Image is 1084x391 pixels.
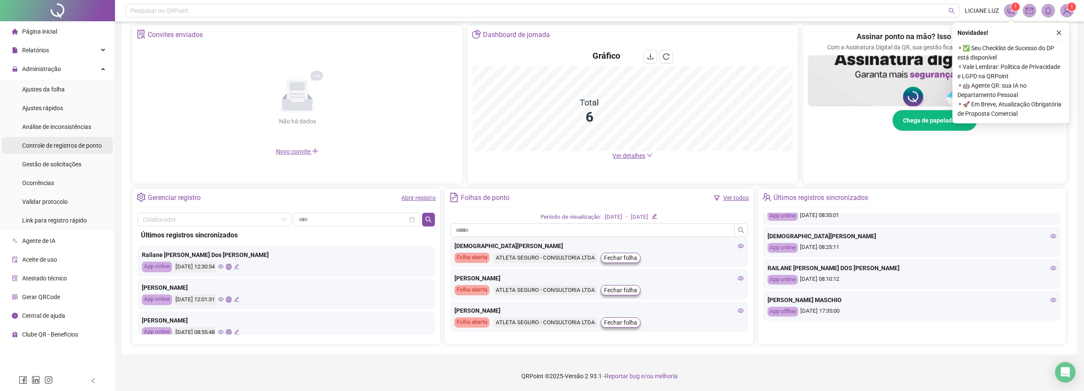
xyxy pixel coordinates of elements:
span: file-text [449,193,458,202]
span: bell [1044,7,1052,14]
div: [DATE] 08:10:12 [768,275,1056,285]
span: left [90,378,96,384]
span: Reportar bug e/ou melhoria [605,373,678,380]
span: instagram [44,376,53,384]
span: file [12,47,18,53]
div: [DEMOGRAPHIC_DATA][PERSON_NAME] [454,241,743,251]
span: Novidades ! [957,28,988,37]
div: Últimos registros sincronizados [773,191,868,205]
div: Gerenciar registro [148,191,201,205]
span: down [647,152,653,158]
div: ATLETA SEGURO - CONSULTORIA LTDA [494,318,597,328]
div: Folha aberta [454,317,489,328]
div: [PERSON_NAME] [142,283,431,292]
div: [DATE] 12:30:54 [174,262,216,272]
div: Não há dados [258,117,336,126]
div: [PERSON_NAME] MASCHIO [768,295,1056,305]
span: eye [218,297,224,302]
span: eye [1050,265,1056,271]
span: solution [137,30,146,39]
img: banner%2F02c71560-61a6-44d4-94b9-c8ab97240462.png [808,55,1062,106]
span: eye [738,308,744,314]
span: pie-chart [472,30,481,39]
div: Dashboard de jornada [483,28,550,42]
span: ⚬ 🚀 Em Breve, Atualização Obrigatória de Proposta Comercial [957,100,1064,118]
span: solution [12,275,18,281]
div: [DATE] [605,213,622,222]
img: 95185 [1061,4,1073,17]
div: RAILANE [PERSON_NAME] DOS [PERSON_NAME] [768,263,1056,273]
span: edit [652,214,657,219]
span: ⚬ ✅ Seu Checklist de Sucesso do DP está disponível [957,43,1064,62]
span: Página inicial [22,28,57,35]
div: Convites enviados [148,28,203,42]
div: [PERSON_NAME] [142,316,431,325]
span: 1 [1014,4,1017,10]
footer: QRPoint © 2025 - 2.93.1 - [115,361,1084,391]
div: [DATE] [631,213,648,222]
button: Fechar folha [601,285,641,295]
div: Folha aberta [454,253,489,263]
span: Ver detalhes [612,152,645,159]
span: Chega de papelada! [903,116,957,125]
span: Gestão de solicitações [22,161,81,168]
span: mail [1026,7,1033,14]
span: close [1056,30,1062,36]
span: LICIANE LUZ [965,6,999,15]
p: Com a Assinatura Digital da QR, sua gestão fica mais ágil, segura e sem papelada. [827,43,1043,52]
span: lock [12,66,18,71]
span: ⚬ Vale Lembrar: Política de Privacidade e LGPD na QRPoint [957,62,1064,81]
span: search [425,216,432,223]
span: global [226,329,231,335]
span: global [226,264,231,269]
span: search [949,8,955,14]
span: Fechar folha [604,285,637,295]
span: eye [738,243,744,249]
span: Link para registro rápido [22,217,87,224]
button: Fechar folha [601,317,641,328]
span: plus [312,148,319,154]
div: ATLETA SEGURO - CONSULTORIA LTDA [494,253,597,263]
div: App online [142,262,172,272]
a: Ver detalhes down [612,152,653,159]
div: App online [768,211,798,221]
span: Atestado técnico [22,275,67,282]
div: [DEMOGRAPHIC_DATA][PERSON_NAME] [768,231,1056,241]
span: setting [137,193,146,202]
span: eye [218,329,224,335]
span: edit [234,297,239,302]
span: edit [234,264,239,269]
span: Ocorrências [22,180,54,186]
div: App online [142,327,172,338]
div: Folhas de ponto [461,191,509,205]
div: App offline [768,307,798,317]
div: [DATE] 12:01:31 [174,294,216,305]
span: ⚬ 🤖 Agente QR: sua IA no Departamento Pessoal [957,81,1064,100]
div: [DATE] 08:35:01 [768,211,1056,221]
span: info-circle [12,312,18,318]
span: linkedin [32,376,40,384]
span: facebook [19,376,27,384]
span: Gerar QRCode [22,294,60,300]
span: qrcode [12,294,18,300]
span: Clube QR - Beneficios [22,331,78,338]
span: 1 [1070,4,1073,10]
span: audit [12,256,18,262]
div: - [626,213,627,222]
span: Agente de IA [22,237,55,244]
div: Últimos registros sincronizados [141,230,431,240]
div: [PERSON_NAME] [454,274,743,283]
span: Análise de inconsistências [22,123,91,130]
div: Open Intercom Messenger [1055,362,1075,382]
span: global [226,297,231,302]
span: notification [1007,7,1015,14]
span: eye [1050,233,1056,239]
sup: Atualize o seu contato no menu Meus Dados [1067,3,1076,11]
span: reload [663,53,670,60]
div: Período de visualização: [541,213,601,222]
span: team [762,193,771,202]
span: Versão [565,373,584,380]
button: Fechar folha [601,253,641,263]
a: Ver todos [723,194,749,201]
span: Validar protocolo [22,198,68,205]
